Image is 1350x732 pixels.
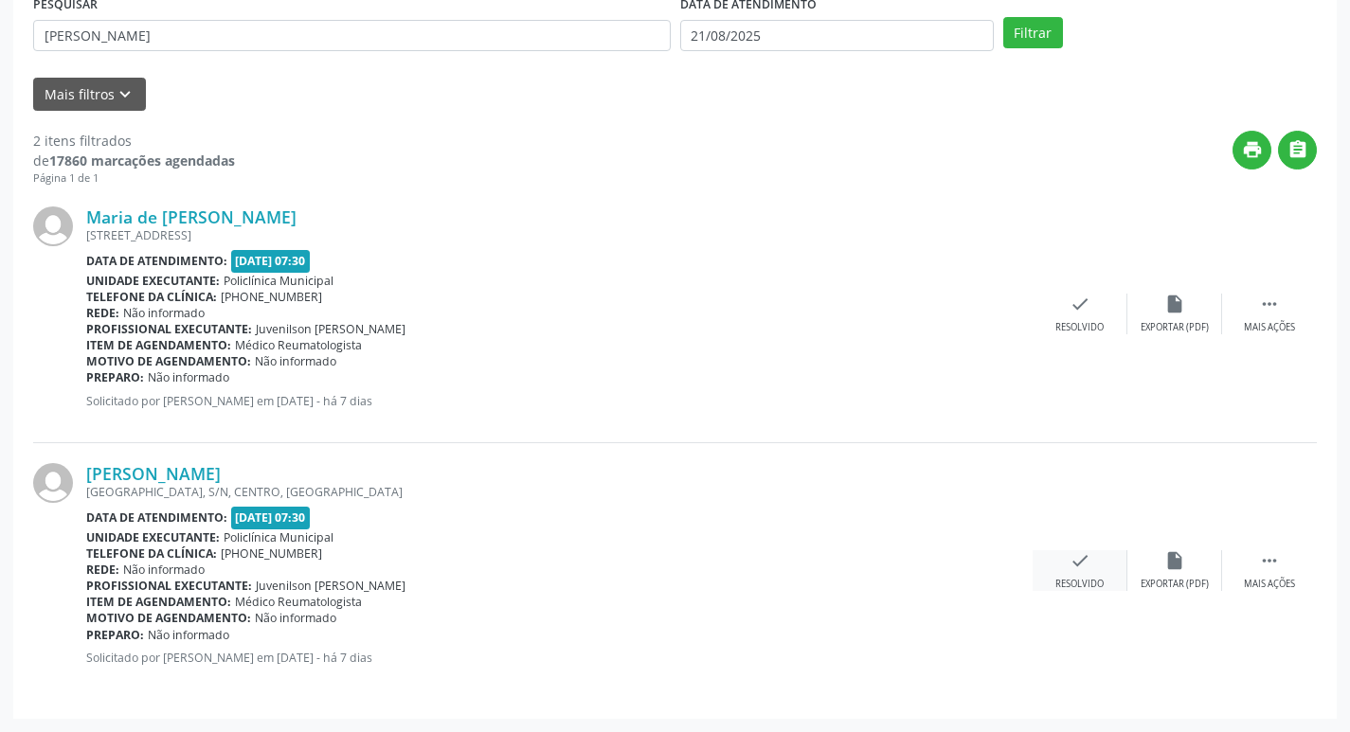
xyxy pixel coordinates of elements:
span: Não informado [148,369,229,385]
b: Profissional executante: [86,578,252,594]
a: [PERSON_NAME] [86,463,221,484]
span: Juvenilson [PERSON_NAME] [256,578,405,594]
i: check [1070,294,1090,314]
span: [PHONE_NUMBER] [221,545,322,562]
span: [DATE] 07:30 [231,507,311,528]
b: Preparo: [86,627,144,643]
div: Resolvido [1055,321,1104,334]
img: img [33,206,73,246]
div: [STREET_ADDRESS] [86,227,1033,243]
i: check [1070,550,1090,571]
img: img [33,463,73,503]
b: Data de atendimento: [86,509,227,526]
button:  [1278,131,1317,170]
span: [DATE] 07:30 [231,250,311,272]
div: Mais ações [1244,578,1295,591]
b: Motivo de agendamento: [86,610,251,626]
div: Exportar (PDF) [1141,578,1209,591]
i: print [1242,139,1263,160]
a: Maria de [PERSON_NAME] [86,206,297,227]
input: Selecione um intervalo [680,20,994,52]
div: Resolvido [1055,578,1104,591]
b: Telefone da clínica: [86,545,217,562]
div: Mais ações [1244,321,1295,334]
span: Policlínica Municipal [224,529,333,545]
div: Exportar (PDF) [1141,321,1209,334]
button: Mais filtroskeyboard_arrow_down [33,78,146,111]
b: Rede: [86,305,119,321]
span: Juvenilson [PERSON_NAME] [256,321,405,337]
div: [GEOGRAPHIC_DATA], S/N, CENTRO, [GEOGRAPHIC_DATA] [86,484,1033,500]
p: Solicitado por [PERSON_NAME] em [DATE] - há 7 dias [86,650,1033,666]
b: Item de agendamento: [86,337,231,353]
i: insert_drive_file [1164,294,1185,314]
i: keyboard_arrow_down [115,84,135,105]
b: Unidade executante: [86,529,220,545]
div: Página 1 de 1 [33,170,235,187]
b: Unidade executante: [86,273,220,289]
button: print [1233,131,1271,170]
span: Não informado [148,627,229,643]
span: Não informado [255,610,336,626]
i: insert_drive_file [1164,550,1185,571]
span: Não informado [123,562,205,578]
div: de [33,151,235,170]
span: Não informado [255,353,336,369]
b: Rede: [86,562,119,578]
input: Nome, CNS [33,20,671,52]
p: Solicitado por [PERSON_NAME] em [DATE] - há 7 dias [86,393,1033,409]
strong: 17860 marcações agendadas [49,152,235,170]
i:  [1287,139,1308,160]
b: Motivo de agendamento: [86,353,251,369]
i:  [1259,294,1280,314]
b: Data de atendimento: [86,253,227,269]
i:  [1259,550,1280,571]
span: [PHONE_NUMBER] [221,289,322,305]
div: 2 itens filtrados [33,131,235,151]
span: Médico Reumatologista [235,594,362,610]
span: Médico Reumatologista [235,337,362,353]
b: Preparo: [86,369,144,385]
b: Telefone da clínica: [86,289,217,305]
b: Item de agendamento: [86,594,231,610]
span: Não informado [123,305,205,321]
b: Profissional executante: [86,321,252,337]
span: Policlínica Municipal [224,273,333,289]
button: Filtrar [1003,17,1063,49]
